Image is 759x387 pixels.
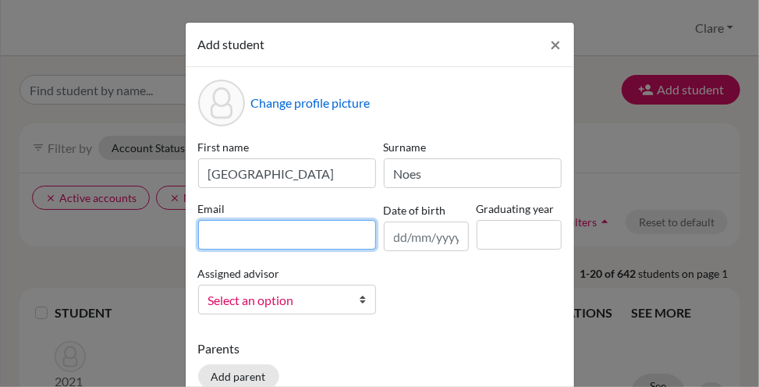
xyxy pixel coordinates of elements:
label: Graduating year [477,201,562,217]
button: Close [538,23,574,66]
span: Add student [198,37,265,51]
label: First name [198,139,376,155]
div: Profile picture [198,80,245,126]
label: Assigned advisor [198,265,280,282]
span: Select an option [208,290,346,311]
label: Surname [384,139,562,155]
label: Date of birth [384,202,446,218]
input: dd/mm/yyyy [384,222,469,251]
p: Parents [198,339,562,358]
span: × [551,33,562,55]
label: Email [198,201,376,217]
